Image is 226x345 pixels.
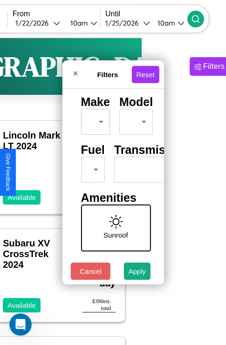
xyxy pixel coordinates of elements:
[131,66,159,83] button: Reset
[81,143,104,157] h4: Fuel
[81,191,145,205] h4: Amenities
[3,238,50,270] a: Subaru XV CrossTrek 2024
[114,143,189,157] h4: Transmission
[81,95,110,109] h4: Make
[105,19,143,27] div: 1 / 25 / 2026
[150,18,187,28] button: 10am
[153,19,178,27] div: 10am
[83,70,131,78] h4: Filters
[13,10,100,18] label: From
[15,19,53,27] div: 1 / 22 / 2026
[13,18,63,28] button: 1/22/2026
[7,299,36,312] p: Available
[119,95,153,109] h4: Model
[66,19,90,27] div: 10am
[105,10,187,18] label: Until
[124,263,151,280] button: Apply
[3,130,60,151] a: Lincoln Mark LT 2024
[7,191,36,204] p: Available
[63,18,100,28] button: 10am
[9,313,32,336] iframe: Intercom live chat
[103,229,128,241] p: Sunroof
[82,298,116,312] div: $ 390 est. total
[5,153,11,191] div: Give Feedback
[203,62,225,71] div: Filters
[71,263,110,280] button: Cancel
